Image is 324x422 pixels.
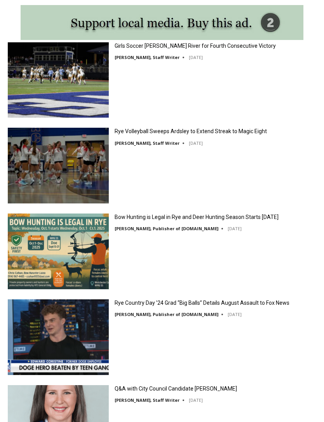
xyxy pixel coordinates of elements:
[115,42,276,49] a: Girls Soccer [PERSON_NAME] River for Fourth Consecutive Victory
[8,299,109,375] img: Rye Country Day ’24 Grad “Big Balls” Details August Assault to Fox News
[8,128,109,203] img: Rye Volleyball Sweeps Ardsley to Extend Streak to Magic Eight
[0,0,77,77] img: s_800_29ca6ca9-f6cc-433c-a631-14f6620ca39b.jpeg
[115,299,289,306] a: Rye Country Day ’24 Grad “Big Balls” Details August Assault to Fox News
[115,311,218,317] a: [PERSON_NAME], Publisher of [DOMAIN_NAME]
[115,140,179,146] a: [PERSON_NAME], Staff Writer
[82,23,112,64] div: Co-sponsored by Westchester County Parks
[115,397,179,403] a: [PERSON_NAME], Staff Writer
[8,214,109,289] img: Bow Hunting is Legal in Rye and Deer Hunting Season Starts October 1st
[228,226,242,231] time: [DATE]
[115,226,218,231] a: [PERSON_NAME], Publisher of [DOMAIN_NAME]
[189,140,203,146] time: [DATE]
[82,66,85,73] div: 1
[228,311,242,317] time: [DATE]
[6,78,103,96] h4: [PERSON_NAME] Read Sanctuary Fall Fest: [DATE]
[87,66,89,73] div: /
[115,385,237,392] a: Q&A with City Council Candidate [PERSON_NAME]
[189,54,203,60] time: [DATE]
[8,42,109,118] img: Girls Soccer Blanks Pearl River for Fourth Consecutive Victory
[0,77,116,97] a: [PERSON_NAME] Read Sanctuary Fall Fest: [DATE]
[115,54,179,60] a: [PERSON_NAME], Staff Writer
[115,128,267,135] a: Rye Volleyball Sweeps Ardsley to Extend Streak to Magic Eight
[189,397,203,403] time: [DATE]
[115,214,279,221] a: Bow Hunting is Legal in Rye and Deer Hunting Season Starts [DATE]
[21,5,303,40] img: support local media, buy this ad
[91,66,94,73] div: 6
